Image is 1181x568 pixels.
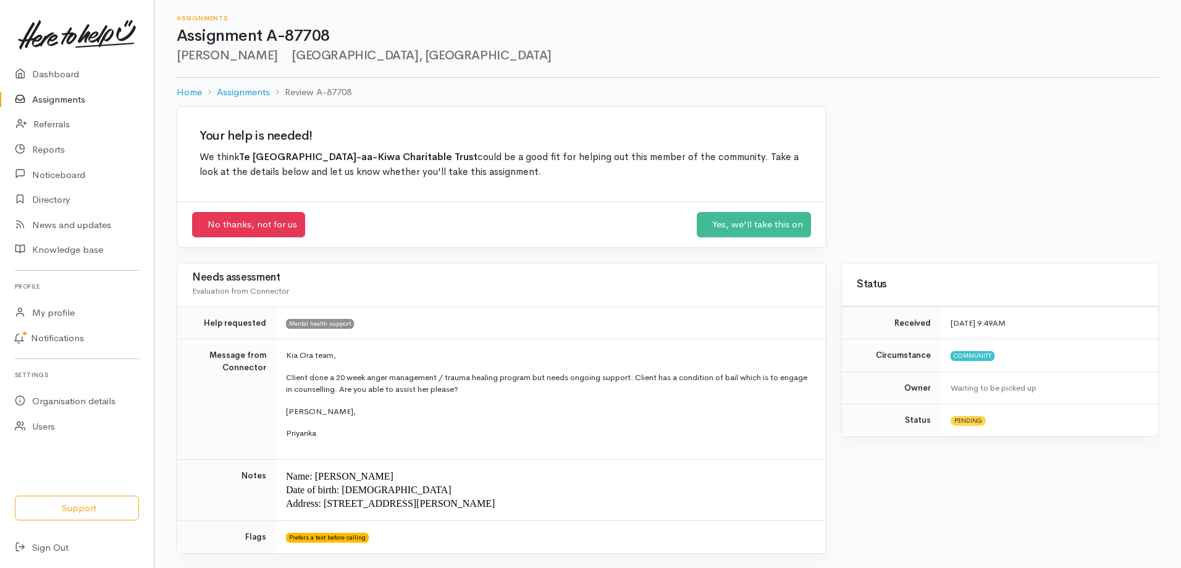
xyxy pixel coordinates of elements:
time: [DATE] 9:49AM [951,318,1006,328]
p: Kia Ora team, [286,349,811,362]
a: Home [177,85,202,100]
h3: Needs assessment [192,272,811,284]
p: Client done a 20 week anger management / trauma healing program but needs ongoing support. Client... [286,371,811,396]
span: Community [951,351,994,361]
h1: Assignment A-87708 [177,27,1159,45]
nav: breadcrumb [177,78,1159,107]
td: Help requested [177,307,276,339]
span: Date of birth: [DEMOGRAPHIC_DATA] [286,485,452,495]
h6: Profile [15,278,139,295]
span: Mental health support [286,319,354,329]
span: [GEOGRAPHIC_DATA], [GEOGRAPHIC_DATA] [285,48,552,63]
h6: Settings [15,367,139,383]
h2: [PERSON_NAME] [177,49,1159,62]
td: Status [842,404,941,436]
div: Waiting to be picked up [951,382,1143,394]
h6: Assignments [177,15,1159,22]
p: We think could be a good fit for helping out this member of the community. Take a look at the det... [200,150,804,179]
li: Review A-87708 [270,85,351,100]
b: Te [GEOGRAPHIC_DATA]-aa-Kiwa Charitable Trust [239,151,477,163]
span: Name: [PERSON_NAME] [286,471,393,481]
span: Address: [STREET_ADDRESS][PERSON_NAME] [286,498,495,509]
p: Priyanka [286,427,811,439]
span: Pending [951,416,986,426]
td: Notes [177,459,276,520]
button: Support [15,496,139,521]
td: Message from Connector [177,339,276,460]
a: No thanks, not for us [192,212,305,237]
h3: Status [857,279,1143,290]
h2: Your help is needed! [200,129,804,143]
td: Circumstance [842,339,941,372]
span: Evaluation from Connector [192,286,289,296]
span: Prefers a text before calling [286,533,369,543]
a: Yes, we'll take this on [697,212,811,237]
a: Assignments [217,85,270,100]
td: Received [842,307,941,339]
p: [PERSON_NAME], [286,405,811,418]
td: Flags [177,521,276,553]
td: Owner [842,371,941,404]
